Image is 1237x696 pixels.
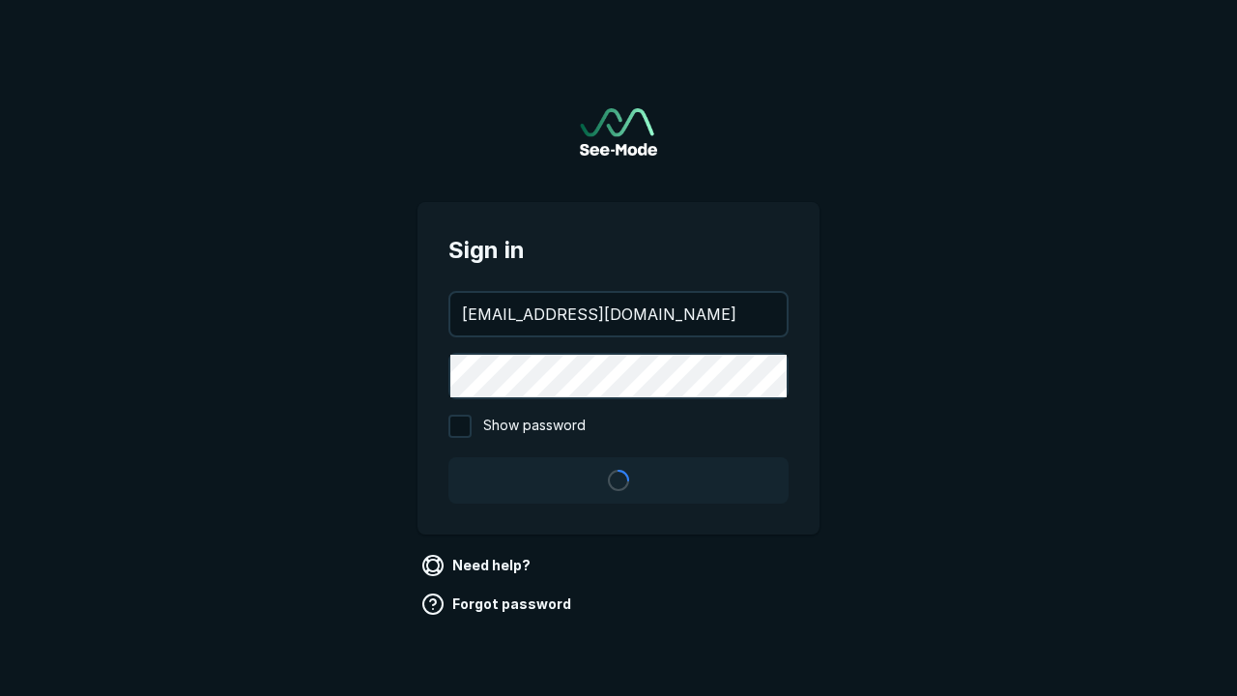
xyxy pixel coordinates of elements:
span: Sign in [448,233,789,268]
span: Show password [483,415,586,438]
img: See-Mode Logo [580,108,657,156]
input: your@email.com [450,293,787,335]
a: Go to sign in [580,108,657,156]
a: Forgot password [417,589,579,620]
a: Need help? [417,550,538,581]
